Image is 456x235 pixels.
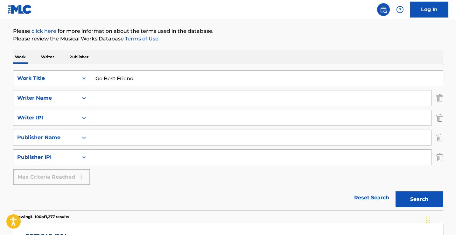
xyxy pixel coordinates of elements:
[13,50,28,64] p: Work
[17,134,74,141] div: Publisher Name
[424,204,456,235] iframe: Chat Widget
[380,6,387,13] img: search
[39,50,56,64] p: Writer
[436,110,443,126] img: Delete Criterion
[124,36,158,42] a: Terms of Use
[17,114,74,122] div: Writer IPI
[17,75,74,82] div: Work Title
[436,149,443,165] img: Delete Criterion
[67,50,90,64] p: Publisher
[426,211,430,230] div: Drag
[410,2,448,18] a: Log In
[32,28,56,34] a: click here
[377,3,390,16] a: Public Search
[396,191,443,207] button: Search
[13,70,443,210] form: Search Form
[13,214,69,220] p: Showing 1 - 100 of 1,277 results
[436,130,443,146] img: Delete Criterion
[17,153,74,161] div: Publisher IPI
[13,35,443,43] p: Please review the Musical Works Database
[396,6,404,13] img: help
[8,5,32,14] img: MLC Logo
[17,94,74,102] div: Writer Name
[394,3,406,16] div: Help
[13,27,443,35] p: Please for more information about the terms used in the database.
[351,191,392,205] a: Reset Search
[436,90,443,106] img: Delete Criterion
